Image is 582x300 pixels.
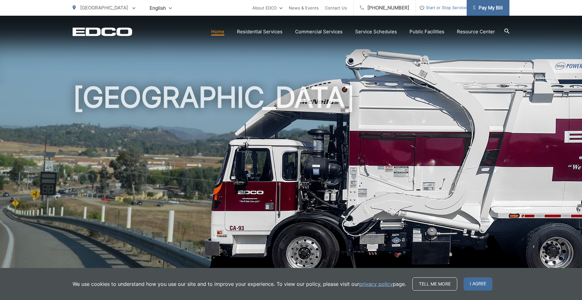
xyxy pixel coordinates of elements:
[73,27,132,36] a: EDCD logo. Return to the homepage.
[409,28,444,35] a: Public Facilities
[473,4,503,12] span: Pay My Bill
[355,28,397,35] a: Service Schedules
[359,280,393,288] a: privacy policy
[464,277,492,291] span: I agree
[252,4,283,12] a: About EDCO
[237,28,283,35] a: Residential Services
[412,277,457,291] a: Tell me more
[80,5,128,11] span: [GEOGRAPHIC_DATA]
[289,4,319,12] a: News & Events
[73,82,509,281] h1: [GEOGRAPHIC_DATA]
[295,28,343,35] a: Commercial Services
[457,28,495,35] a: Resource Center
[325,4,347,12] a: Contact Us
[73,280,406,288] p: We use cookies to understand how you use our site and to improve your experience. To view our pol...
[211,28,224,35] a: Home
[145,3,177,14] span: English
